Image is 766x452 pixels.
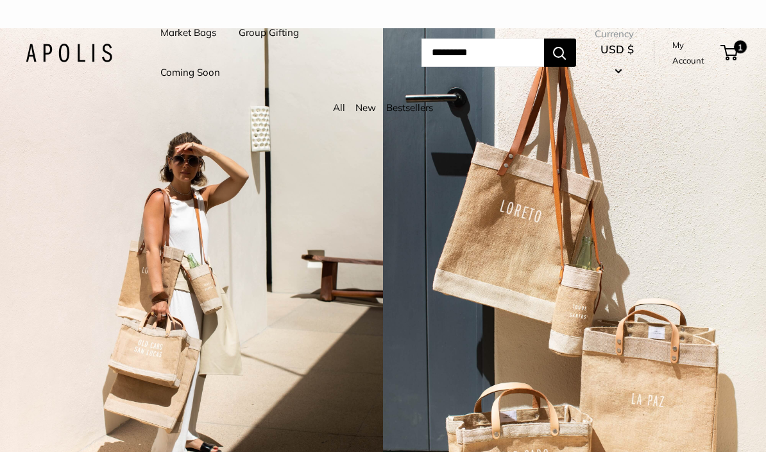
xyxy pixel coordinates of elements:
span: 1 [734,40,747,53]
a: Market Bags [160,24,216,42]
button: Search [544,39,576,67]
a: New [355,101,376,114]
a: All [333,101,345,114]
a: Bestsellers [386,101,433,114]
button: USD $ [595,39,640,80]
span: USD $ [600,42,634,56]
img: Apolis [26,44,112,62]
a: Group Gifting [239,24,299,42]
a: My Account [672,37,716,69]
span: Currency [595,25,640,43]
input: Search... [421,39,544,67]
a: Coming Soon [160,64,220,82]
a: 1 [722,45,738,60]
